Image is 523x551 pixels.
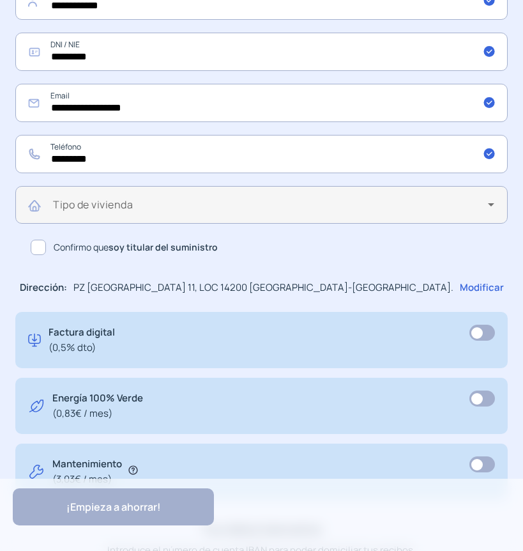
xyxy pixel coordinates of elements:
[54,240,218,254] span: Confirmo que
[53,198,133,212] mat-label: Tipo de vivienda
[52,472,122,487] span: (3,03€ / mes)
[49,340,115,355] span: (0,5% dto)
[109,241,218,253] b: soy titular del suministro
[73,280,453,295] p: PZ [GEOGRAPHIC_DATA] 11, LOC 14200 [GEOGRAPHIC_DATA]-[GEOGRAPHIC_DATA].
[460,280,504,295] p: Modificar
[20,280,67,295] p: Dirección:
[52,406,143,421] span: (0,83€ / mes)
[52,456,122,487] p: Mantenimiento
[28,456,45,487] img: tool.svg
[28,391,45,421] img: energy-green.svg
[28,325,41,355] img: digital-invoice.svg
[52,391,143,421] p: Energía 100% Verde
[49,325,115,355] p: Factura digital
